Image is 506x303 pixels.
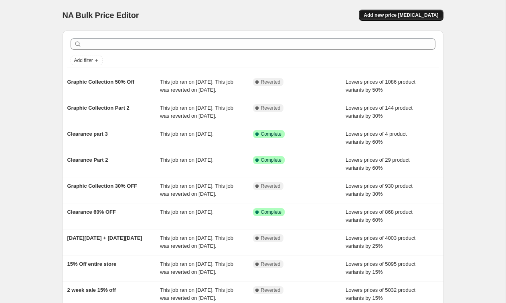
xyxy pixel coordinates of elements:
[261,105,281,111] span: Reverted
[160,79,233,93] span: This job ran on [DATE]. This job was reverted on [DATE].
[67,157,108,163] span: Clearance Part 2
[346,235,415,249] span: Lowers prices of 4003 product variants by 25%
[261,261,281,267] span: Reverted
[160,261,233,275] span: This job ran on [DATE]. This job was reverted on [DATE].
[346,287,415,301] span: Lowers prices of 5032 product variants by 15%
[71,56,103,65] button: Add filter
[67,105,130,111] span: Graphic Collection Part 2
[261,209,281,215] span: Complete
[346,209,413,223] span: Lowers prices of 868 product variants by 60%
[63,11,139,20] span: NA Bulk Price Editor
[160,157,214,163] span: This job ran on [DATE].
[346,261,415,275] span: Lowers prices of 5095 product variants by 15%
[261,157,281,163] span: Complete
[160,105,233,119] span: This job ran on [DATE]. This job was reverted on [DATE].
[67,287,116,293] span: 2 week sale 15% off
[160,235,233,249] span: This job ran on [DATE]. This job was reverted on [DATE].
[359,10,443,21] button: Add new price [MEDICAL_DATA]
[67,79,135,85] span: Graphic Collection 50% Off
[346,79,415,93] span: Lowers prices of 1086 product variants by 50%
[160,287,233,301] span: This job ran on [DATE]. This job was reverted on [DATE].
[67,183,138,189] span: Graphic Collection 30% OFF
[160,131,214,137] span: This job ran on [DATE].
[261,235,281,241] span: Reverted
[160,183,233,197] span: This job ran on [DATE]. This job was reverted on [DATE].
[67,261,117,267] span: 15% Off entire store
[261,287,281,293] span: Reverted
[346,105,413,119] span: Lowers prices of 144 product variants by 30%
[160,209,214,215] span: This job ran on [DATE].
[67,235,142,241] span: [DATE][DATE] + [DATE][DATE]
[67,131,108,137] span: Clearance part 3
[261,79,281,85] span: Reverted
[346,183,413,197] span: Lowers prices of 930 product variants by 30%
[346,157,410,171] span: Lowers prices of 29 product variants by 60%
[346,131,407,145] span: Lowers prices of 4 product variants by 60%
[74,57,93,64] span: Add filter
[261,131,281,137] span: Complete
[67,209,116,215] span: Clearance 60% OFF
[261,183,281,189] span: Reverted
[364,12,438,18] span: Add new price [MEDICAL_DATA]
